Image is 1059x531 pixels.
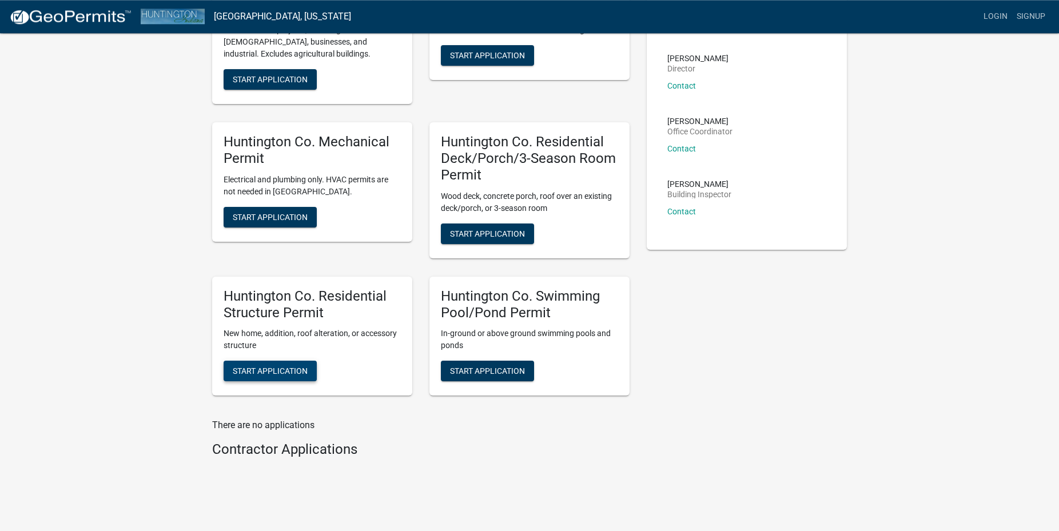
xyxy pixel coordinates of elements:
[224,288,401,321] h5: Huntington Co. Residential Structure Permit
[450,229,525,238] span: Start Application
[979,6,1012,27] a: Login
[441,328,618,352] p: In-ground or above ground swimming pools and ponds
[141,9,205,24] img: Huntington County, Indiana
[441,45,534,66] button: Start Application
[224,134,401,167] h5: Huntington Co. Mechanical Permit
[441,223,534,244] button: Start Application
[214,7,351,26] a: [GEOGRAPHIC_DATA], [US_STATE]
[212,418,630,432] p: There are no applications
[224,69,317,90] button: Start Application
[667,54,728,62] p: [PERSON_NAME]
[441,190,618,214] p: Wood deck, concrete porch, roof over an existing deck/porch, or 3-season room
[224,174,401,198] p: Electrical and plumbing only. HVAC permits are not needed in [GEOGRAPHIC_DATA].
[1012,6,1050,27] a: Signup
[233,212,308,221] span: Start Application
[667,144,696,153] a: Contact
[441,288,618,321] h5: Huntington Co. Swimming Pool/Pond Permit
[233,366,308,376] span: Start Application
[667,117,732,125] p: [PERSON_NAME]
[667,190,731,198] p: Building Inspector
[212,441,630,458] h4: Contractor Applications
[450,51,525,60] span: Start Application
[224,361,317,381] button: Start Application
[212,441,630,462] wm-workflow-list-section: Contractor Applications
[667,81,696,90] a: Contact
[441,134,618,183] h5: Huntington Co. Residential Deck/Porch/3-Season Room Permit
[233,75,308,84] span: Start Application
[667,127,732,135] p: Office Coordinator
[224,328,401,352] p: New home, addition, roof alteration, or accessory structure
[667,207,696,216] a: Contact
[667,180,731,188] p: [PERSON_NAME]
[224,207,317,227] button: Start Application
[667,65,728,73] p: Director
[441,361,534,381] button: Start Application
[224,24,401,60] p: Nonresidential projects, including [DEMOGRAPHIC_DATA], businesses, and industrial. Excludes agric...
[450,366,525,376] span: Start Application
